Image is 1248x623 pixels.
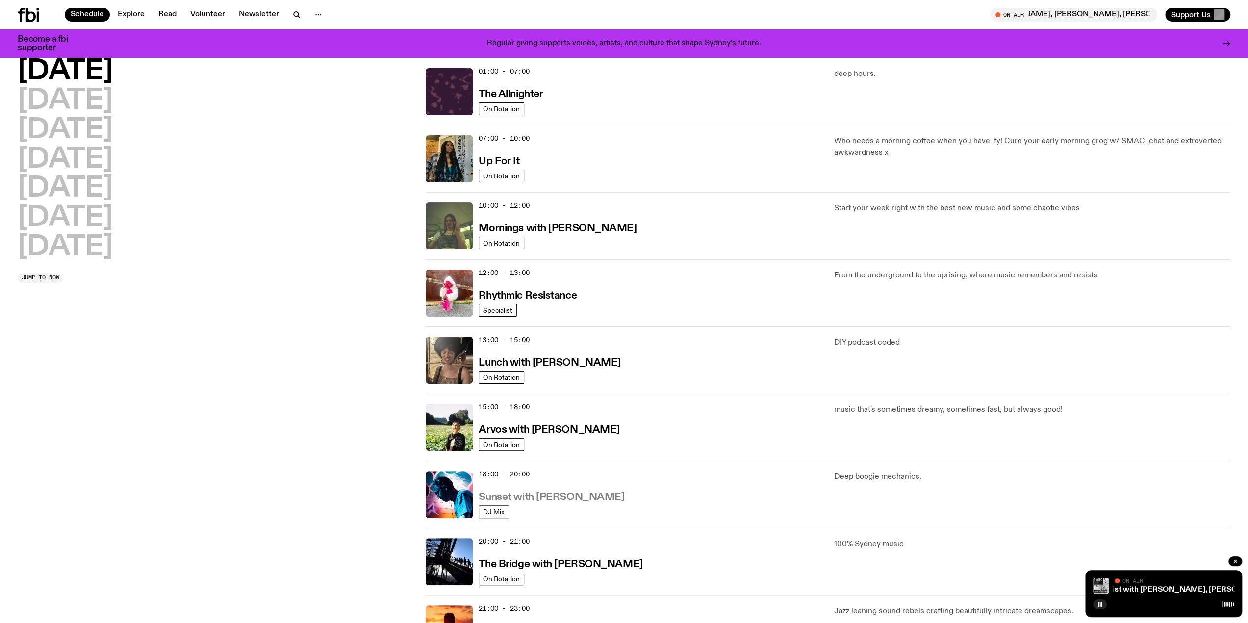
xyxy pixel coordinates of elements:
[479,67,530,76] span: 01:00 - 07:00
[479,201,530,210] span: 10:00 - 12:00
[18,117,113,144] button: [DATE]
[487,39,761,48] p: Regular giving supports voices, artists, and culture that shape Sydney’s future.
[479,559,642,570] h3: The Bridge with [PERSON_NAME]
[479,291,577,301] h3: Rhythmic Resistance
[479,425,619,435] h3: Arvos with [PERSON_NAME]
[479,102,524,115] a: On Rotation
[18,273,63,283] button: Jump to now
[18,35,80,52] h3: Become a fbi supporter
[479,438,524,451] a: On Rotation
[426,471,473,518] img: Simon Caldwell stands side on, looking downwards. He has headphones on. Behind him is a brightly ...
[18,175,113,202] button: [DATE]
[483,307,512,314] span: Specialist
[483,240,520,247] span: On Rotation
[184,8,231,22] a: Volunteer
[834,471,1230,483] p: Deep boogie mechanics.
[834,135,1230,159] p: Who needs a morning coffee when you have Ify! Cure your early morning grog w/ SMAC, chat and extr...
[479,134,530,143] span: 07:00 - 10:00
[1122,577,1143,584] span: On Air
[426,135,473,182] img: Ify - a Brown Skin girl with black braided twists, looking up to the side with her tongue stickin...
[483,441,520,449] span: On Rotation
[65,8,110,22] a: Schedule
[479,402,530,412] span: 15:00 - 18:00
[991,8,1157,22] button: On AirThe Playlist with [PERSON_NAME], [PERSON_NAME], [PERSON_NAME], and Raf
[18,204,113,232] button: [DATE]
[479,423,619,435] a: Arvos with [PERSON_NAME]
[1171,10,1211,19] span: Support Us
[479,335,530,345] span: 13:00 - 15:00
[479,490,624,502] a: Sunset with [PERSON_NAME]
[479,492,624,502] h3: Sunset with [PERSON_NAME]
[834,538,1230,550] p: 100% Sydney music
[479,222,637,234] a: Mornings with [PERSON_NAME]
[479,358,620,368] h3: Lunch with [PERSON_NAME]
[22,275,59,280] span: Jump to now
[483,173,520,180] span: On Rotation
[479,289,577,301] a: Rhythmic Resistance
[834,270,1230,281] p: From the underground to the uprising, where music remembers and resists
[153,8,182,22] a: Read
[479,557,642,570] a: The Bridge with [PERSON_NAME]
[18,234,113,261] button: [DATE]
[479,154,519,167] a: Up For It
[112,8,151,22] a: Explore
[479,89,543,100] h3: The Allnighter
[483,374,520,381] span: On Rotation
[479,470,530,479] span: 18:00 - 20:00
[483,575,520,583] span: On Rotation
[479,237,524,249] a: On Rotation
[479,505,509,518] a: DJ Mix
[479,573,524,585] a: On Rotation
[479,356,620,368] a: Lunch with [PERSON_NAME]
[479,87,543,100] a: The Allnighter
[18,146,113,174] button: [DATE]
[18,58,113,85] button: [DATE]
[479,156,519,167] h3: Up For It
[479,371,524,384] a: On Rotation
[834,404,1230,416] p: music that's sometimes dreamy, sometimes fast, but always good!
[479,304,517,317] a: Specialist
[426,404,473,451] img: Bri is smiling and wearing a black t-shirt. She is standing in front of a lush, green field. Ther...
[479,604,530,613] span: 21:00 - 23:00
[233,8,285,22] a: Newsletter
[834,337,1230,349] p: DIY podcast coded
[834,68,1230,80] p: deep hours.
[483,508,505,516] span: DJ Mix
[426,270,473,317] img: Attu crouches on gravel in front of a brown wall. They are wearing a white fur coat with a hood, ...
[479,537,530,546] span: 20:00 - 21:00
[834,202,1230,214] p: Start your week right with the best new music and some chaotic vibes
[479,268,530,277] span: 12:00 - 13:00
[18,87,113,115] button: [DATE]
[426,538,473,585] img: People climb Sydney's Harbour Bridge
[479,224,637,234] h3: Mornings with [PERSON_NAME]
[1165,8,1230,22] button: Support Us
[426,202,473,249] img: Jim Kretschmer in a really cute outfit with cute braids, standing on a train holding up a peace s...
[834,605,1230,617] p: Jazz leaning sound rebels crafting beautifully intricate dreamscapes.
[479,170,524,182] a: On Rotation
[483,105,520,113] span: On Rotation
